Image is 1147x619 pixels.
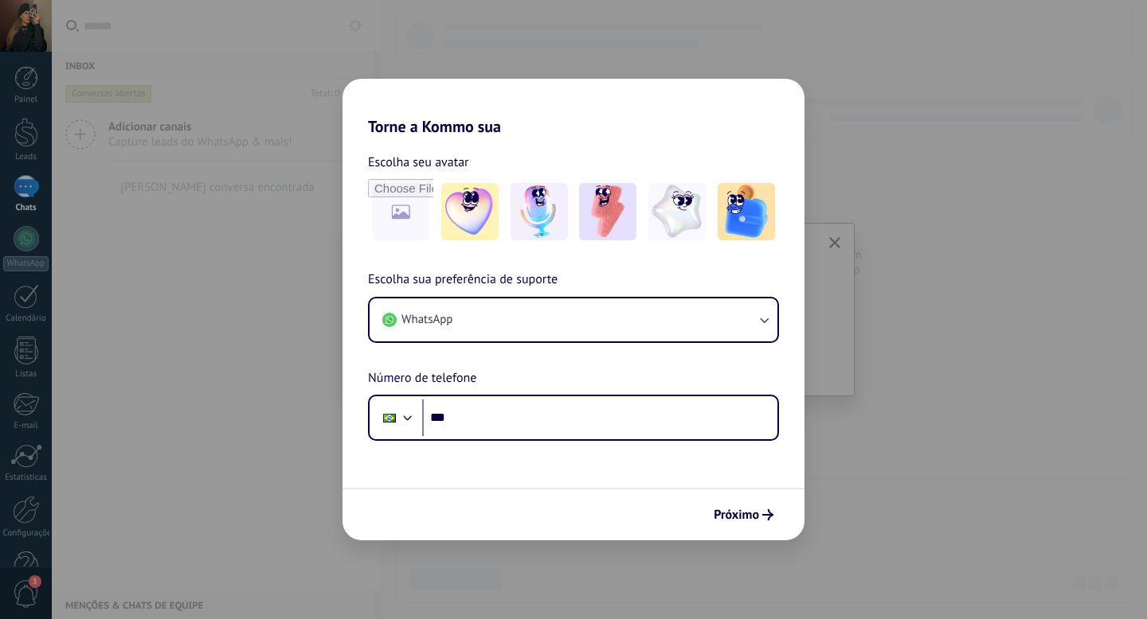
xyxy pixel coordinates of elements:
img: -5.jpeg [718,183,775,240]
h2: Torne a Kommo sua [343,79,804,136]
img: -1.jpeg [441,183,499,240]
span: Escolha sua preferência de suporte [368,270,558,290]
span: Próximo [714,509,759,520]
span: Número de telefone [368,368,476,389]
div: Brazil: + 55 [374,401,405,434]
img: -3.jpeg [579,183,636,240]
button: WhatsApp [370,298,777,341]
span: Escolha seu avatar [368,152,469,173]
button: Próximo [707,501,781,528]
span: WhatsApp [401,312,452,328]
img: -2.jpeg [511,183,568,240]
img: -4.jpeg [648,183,706,240]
